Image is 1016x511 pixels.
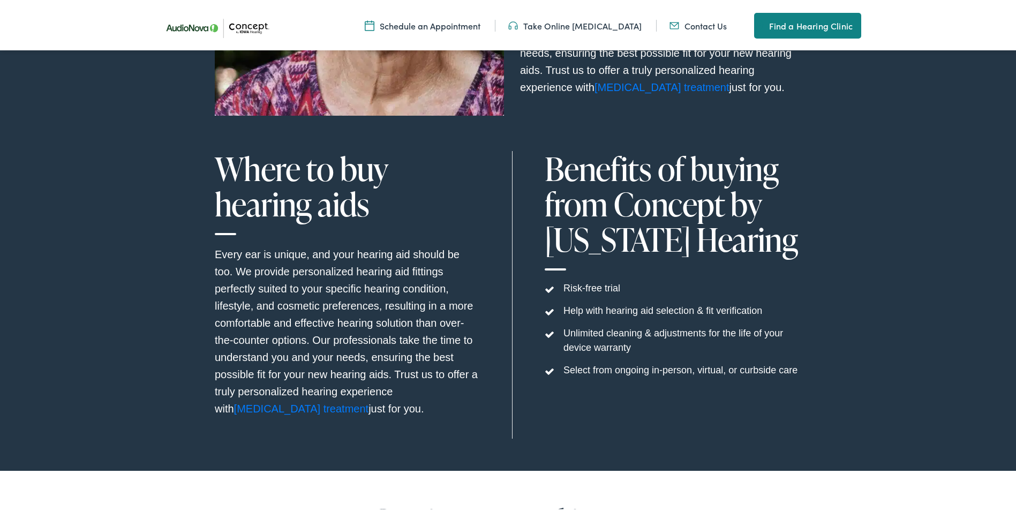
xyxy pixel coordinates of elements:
a: [MEDICAL_DATA] treatment [594,79,729,91]
li: Unlimited cleaning & adjustments for the life of your device warranty [545,324,809,353]
a: Find a Hearing Clinic [754,11,861,36]
h1: Benefits of buying from Concept by [US_STATE] Hearing [545,149,809,268]
li: Select from ongoing in-person, virtual, or curbside care [545,361,809,375]
li: Help with hearing aid selection & fit verification [545,302,809,316]
img: A calendar icon to schedule an appointment at Concept by Iowa Hearing. [365,18,374,29]
img: utility icon [508,18,518,29]
a: Contact Us [669,18,727,29]
p: Every ear is unique, and your hearing aid should be too. We provide personalized hearing aid fitt... [215,244,480,415]
img: utility icon [754,17,764,30]
h1: Where to buy hearing aids [215,149,480,233]
img: utility icon [669,18,679,29]
a: Take Online [MEDICAL_DATA] [508,18,642,29]
li: Risk-free trial [545,279,809,294]
a: Schedule an Appointment [365,18,480,29]
a: [MEDICAL_DATA] treatment [234,401,369,412]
